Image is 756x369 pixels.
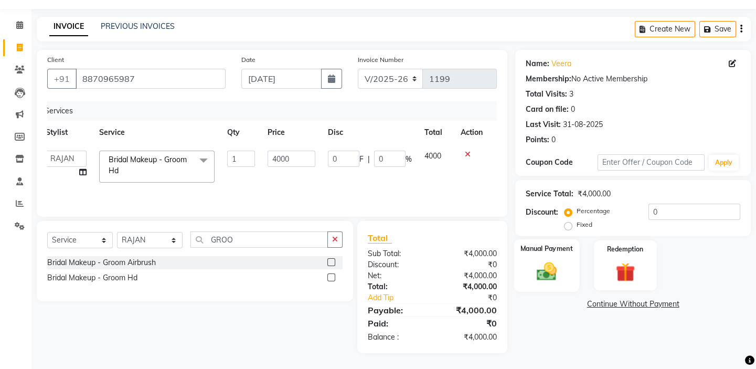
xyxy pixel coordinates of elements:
[517,299,749,310] a: Continue Without Payment
[432,304,505,317] div: ₹4,000.00
[360,304,432,317] div: Payable:
[598,154,705,171] input: Enter Offer / Coupon Code
[432,317,505,330] div: ₹0
[101,22,175,31] a: PREVIOUS INVOICES
[39,121,93,144] th: Stylist
[406,154,412,165] span: %
[358,55,403,65] label: Invoice Number
[360,317,432,330] div: Paid:
[93,121,221,144] th: Service
[526,89,567,100] div: Total Visits:
[526,58,549,69] div: Name:
[520,244,573,254] label: Manual Payment
[454,121,489,144] th: Action
[526,207,558,218] div: Discount:
[607,245,643,254] label: Redemption
[526,104,569,115] div: Card on file:
[322,121,418,144] th: Disc
[526,119,561,130] div: Last Visit:
[577,206,610,216] label: Percentage
[47,69,77,89] button: +91
[360,281,432,292] div: Total:
[261,121,322,144] th: Price
[563,119,603,130] div: 31-08-2025
[424,151,441,161] span: 4000
[526,73,571,85] div: Membership:
[368,233,392,244] span: Total
[530,260,563,283] img: _cash.svg
[221,121,261,144] th: Qty
[119,166,123,175] a: x
[360,292,444,303] a: Add Tip
[569,89,573,100] div: 3
[418,121,454,144] th: Total
[360,248,432,259] div: Sub Total:
[526,73,740,85] div: No Active Membership
[432,270,505,281] div: ₹4,000.00
[109,155,187,175] span: Bridal Makeup - Groom Hd
[241,55,255,65] label: Date
[47,55,64,65] label: Client
[432,259,505,270] div: ₹0
[571,104,575,115] div: 0
[551,134,556,145] div: 0
[47,257,156,268] div: Bridal Makeup - Groom Airbrush
[368,154,370,165] span: |
[526,134,549,145] div: Points:
[432,332,505,343] div: ₹4,000.00
[577,220,592,229] label: Fixed
[47,272,137,283] div: Bridal Makeup - Groom Hd
[551,58,571,69] a: Veera
[40,101,497,121] div: Services
[76,69,226,89] input: Search by Name/Mobile/Email/Code
[432,281,505,292] div: ₹4,000.00
[360,259,432,270] div: Discount:
[360,270,432,281] div: Net:
[359,154,364,165] span: F
[699,21,736,37] button: Save
[526,157,597,168] div: Coupon Code
[432,248,505,259] div: ₹4,000.00
[360,332,432,343] div: Balance :
[578,188,611,199] div: ₹4,000.00
[709,155,739,171] button: Apply
[49,17,88,36] a: INVOICE
[635,21,695,37] button: Create New
[190,231,328,248] input: Search or Scan
[444,292,505,303] div: ₹0
[610,260,641,284] img: _gift.svg
[526,188,573,199] div: Service Total:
